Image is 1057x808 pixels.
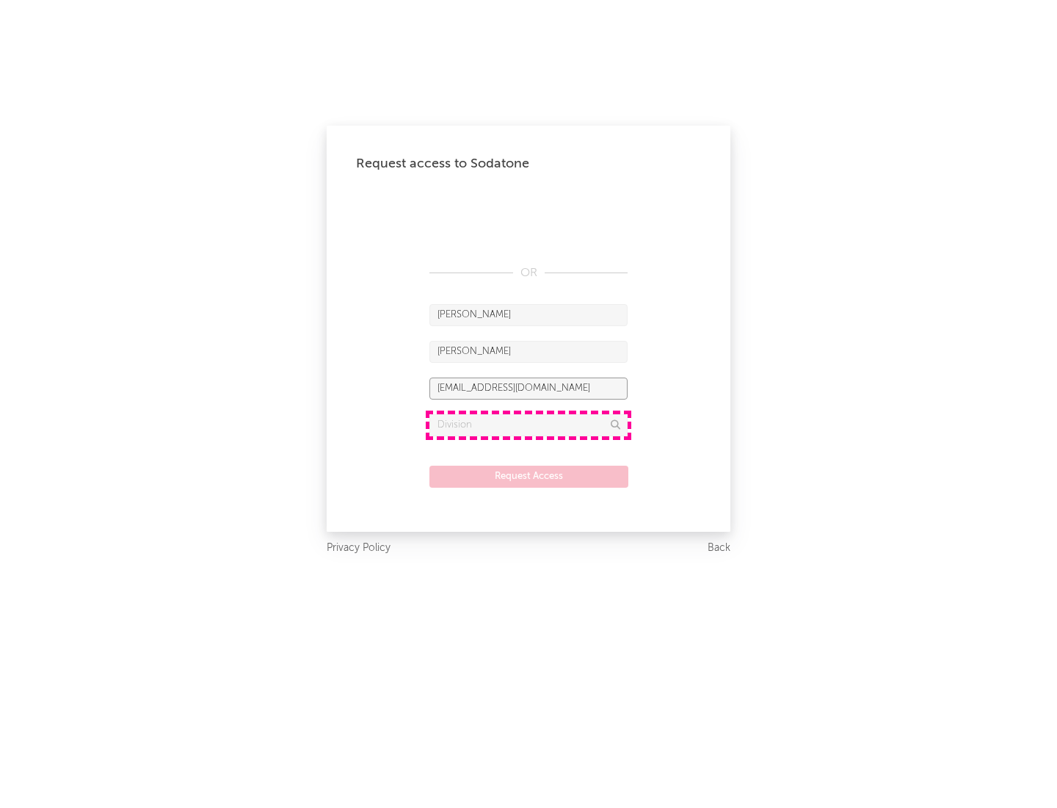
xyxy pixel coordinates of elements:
[356,155,701,173] div: Request access to Sodatone
[429,341,628,363] input: Last Name
[429,378,628,400] input: Email
[429,304,628,326] input: First Name
[708,539,730,558] a: Back
[429,414,628,436] input: Division
[429,264,628,282] div: OR
[327,539,391,558] a: Privacy Policy
[429,466,628,488] button: Request Access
